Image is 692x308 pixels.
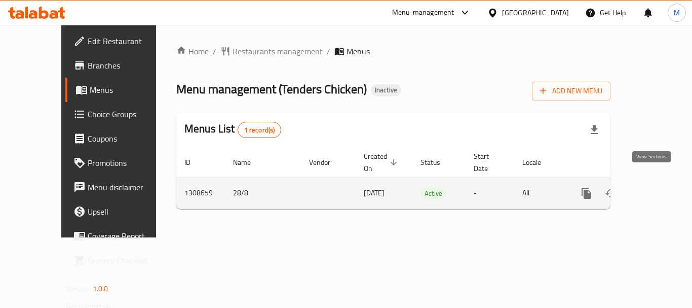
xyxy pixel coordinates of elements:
[65,199,177,224] a: Upsell
[309,156,343,168] span: Vendor
[466,178,514,209] td: -
[65,29,177,53] a: Edit Restaurant
[420,156,453,168] span: Status
[176,45,209,57] a: Home
[514,178,566,209] td: All
[540,85,602,97] span: Add New Menu
[65,102,177,126] a: Choice Groups
[371,86,401,94] span: Inactive
[88,254,169,266] span: Grocery Checklist
[65,126,177,151] a: Coupons
[371,84,401,96] div: Inactive
[233,45,323,57] span: Restaurants management
[65,151,177,175] a: Promotions
[220,45,323,57] a: Restaurants management
[176,147,680,209] table: enhanced table
[238,125,281,135] span: 1 record(s)
[213,45,216,57] li: /
[65,53,177,78] a: Branches
[90,84,169,96] span: Menus
[65,248,177,272] a: Grocery Checklist
[184,156,204,168] span: ID
[364,186,385,199] span: [DATE]
[566,147,680,178] th: Actions
[65,175,177,199] a: Menu disclaimer
[420,187,446,199] div: Active
[184,121,281,138] h2: Menus List
[364,150,400,175] span: Created On
[66,282,91,295] span: Version:
[233,156,264,168] span: Name
[420,188,446,199] span: Active
[88,181,169,193] span: Menu disclaimer
[582,118,606,142] div: Export file
[225,178,301,209] td: 28/8
[176,78,367,100] span: Menu management ( Tenders Chicken )
[522,156,554,168] span: Locale
[574,181,599,206] button: more
[502,7,569,18] div: [GEOGRAPHIC_DATA]
[347,45,370,57] span: Menus
[88,132,169,145] span: Coupons
[88,157,169,169] span: Promotions
[88,35,169,47] span: Edit Restaurant
[599,181,623,206] button: Change Status
[65,78,177,102] a: Menus
[176,45,610,57] nav: breadcrumb
[88,59,169,72] span: Branches
[532,82,610,100] button: Add New Menu
[238,122,282,138] div: Total records count
[93,282,108,295] span: 1.0.0
[65,224,177,248] a: Coverage Report
[474,150,502,175] span: Start Date
[392,7,454,19] div: Menu-management
[176,178,225,209] td: 1308659
[88,230,169,242] span: Coverage Report
[327,45,330,57] li: /
[88,108,169,120] span: Choice Groups
[88,206,169,218] span: Upsell
[674,7,680,18] span: M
